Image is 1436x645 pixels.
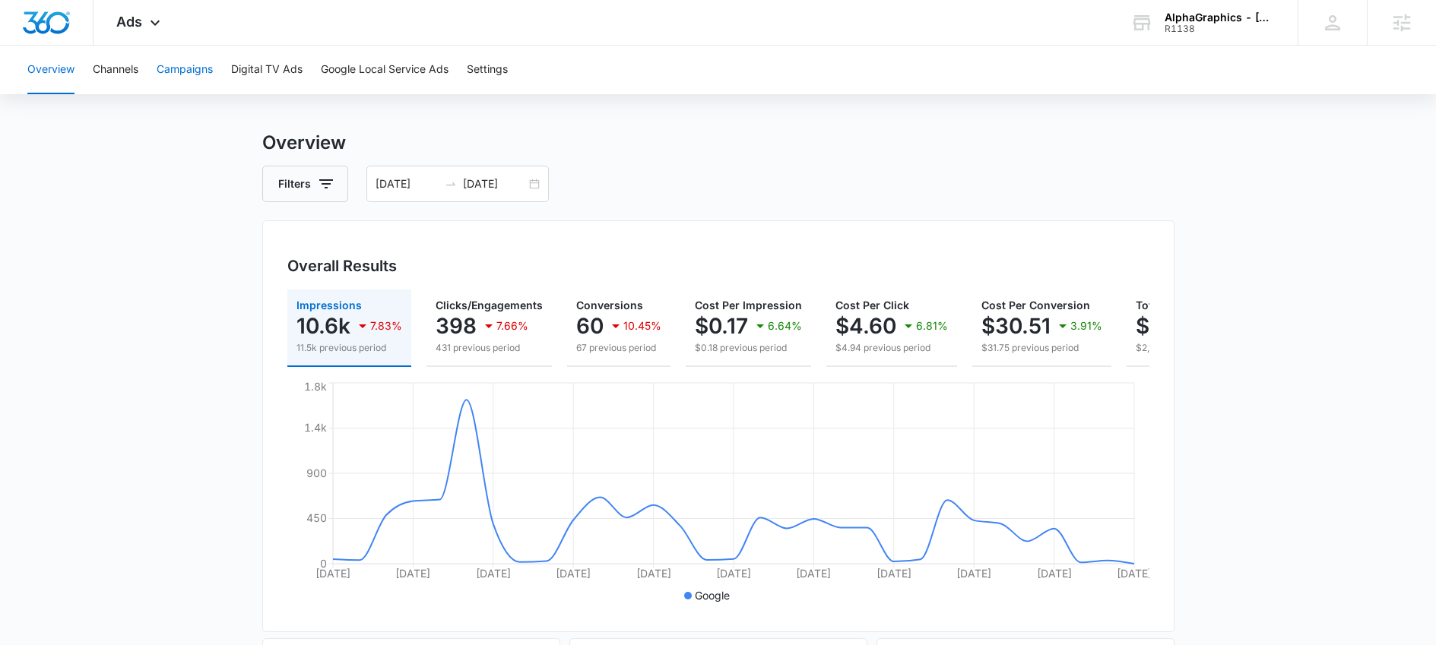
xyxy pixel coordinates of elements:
[321,46,449,94] button: Google Local Service Ads
[716,567,751,580] tspan: [DATE]
[695,314,748,338] p: $0.17
[835,314,896,338] p: $4.60
[304,380,327,393] tspan: 1.8k
[262,129,1174,157] h3: Overview
[981,299,1090,311] span: Cost Per Conversion
[287,255,397,277] h3: Overall Results
[916,321,948,331] p: 6.81%
[576,314,604,338] p: 60
[1070,321,1102,331] p: 3.91%
[467,46,508,94] button: Settings
[496,321,528,331] p: 7.66%
[463,175,526,192] input: End date
[576,299,643,311] span: Conversions
[306,466,327,479] tspan: 900
[116,14,142,30] span: Ads
[695,341,802,355] p: $0.18 previous period
[768,321,802,331] p: 6.64%
[956,567,991,580] tspan: [DATE]
[93,46,138,94] button: Channels
[231,46,303,94] button: Digital TV Ads
[445,178,457,190] span: to
[1136,314,1240,338] p: $1,830.40
[320,557,327,570] tspan: 0
[27,46,74,94] button: Overview
[436,299,543,311] span: Clicks/Engagements
[636,567,670,580] tspan: [DATE]
[1117,567,1152,580] tspan: [DATE]
[556,567,591,580] tspan: [DATE]
[376,175,439,192] input: Start date
[1165,24,1276,34] div: account id
[306,511,327,524] tspan: 450
[436,314,477,338] p: 398
[695,299,802,311] span: Cost Per Impression
[296,341,402,355] p: 11.5k previous period
[796,567,831,580] tspan: [DATE]
[395,567,430,580] tspan: [DATE]
[981,314,1051,338] p: $30.51
[1036,567,1071,580] tspan: [DATE]
[695,587,730,603] p: Google
[623,321,661,331] p: 10.45%
[157,46,213,94] button: Campaigns
[370,321,402,331] p: 7.83%
[262,166,348,202] button: Filters
[835,341,948,355] p: $4.94 previous period
[296,314,350,338] p: 10.6k
[445,178,457,190] span: swap-right
[315,567,350,580] tspan: [DATE]
[981,341,1102,355] p: $31.75 previous period
[576,341,661,355] p: 67 previous period
[475,567,510,580] tspan: [DATE]
[304,421,327,434] tspan: 1.4k
[296,299,362,311] span: Impressions
[1136,341,1298,355] p: $2,127.00 previous period
[436,341,543,355] p: 431 previous period
[1136,299,1198,311] span: Total Spend
[1165,11,1276,24] div: account name
[876,567,911,580] tspan: [DATE]
[835,299,909,311] span: Cost Per Click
